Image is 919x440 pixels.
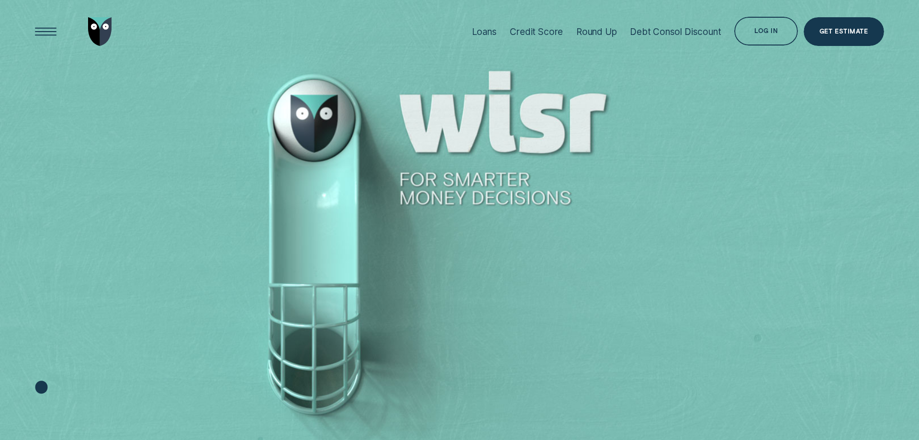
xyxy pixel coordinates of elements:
[510,26,563,37] div: Credit Score
[32,17,60,46] button: Open Menu
[576,26,617,37] div: Round Up
[88,17,112,46] img: Wisr
[734,17,798,45] button: Log in
[804,17,884,46] a: Get Estimate
[472,26,497,37] div: Loans
[630,26,721,37] div: Debt Consol Discount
